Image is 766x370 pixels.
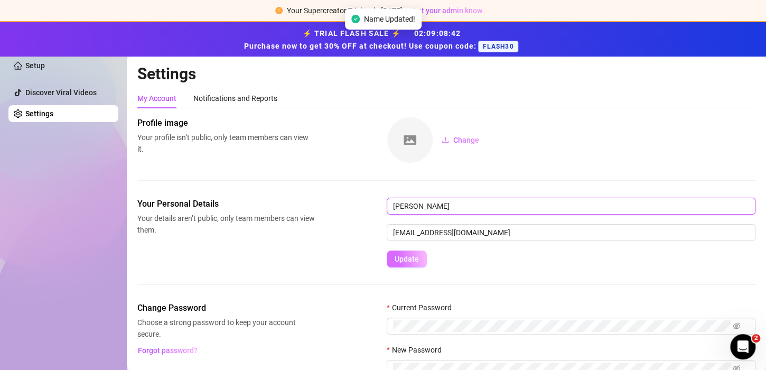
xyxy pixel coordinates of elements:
[393,320,731,332] input: Current Password
[433,132,488,149] button: Change
[478,41,518,52] span: FLASH30
[137,342,198,359] button: Forgot password?
[442,136,449,144] span: upload
[387,251,427,267] button: Update
[733,322,740,330] span: eye-invisible
[25,109,53,118] a: Settings
[364,13,415,25] span: Name Updated!
[752,334,760,343] span: 2
[137,92,176,104] div: My Account
[287,6,405,15] span: Your Supercreator Trial ends [DATE].
[25,61,45,70] a: Setup
[395,255,419,263] span: Update
[25,88,97,97] a: Discover Viral Videos
[244,42,478,50] strong: Purchase now to get 30% OFF at checkout! Use coupon code:
[414,29,461,38] span: 02 : 09 : 08 : 42
[387,224,755,241] input: Enter new email
[137,212,315,236] span: Your details aren’t public, only team members can view them.
[387,117,433,163] img: square-placeholder.png
[138,346,198,355] span: Forgot password?
[137,132,315,155] span: Your profile isn’t public, only team members can view it.
[137,64,755,84] h2: Settings
[137,117,315,129] span: Profile image
[137,302,315,314] span: Change Password
[409,4,487,17] button: Let your admin know
[387,198,755,215] input: Enter name
[351,15,360,23] span: check-circle
[730,334,755,359] iframe: Intercom live chat
[137,317,315,340] span: Choose a strong password to keep your account secure.
[387,302,458,313] label: Current Password
[275,7,283,14] span: exclamation-circle
[413,6,482,15] span: Let your admin know
[453,136,479,144] span: Change
[137,198,315,210] span: Your Personal Details
[193,92,277,104] div: Notifications and Reports
[387,344,448,356] label: New Password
